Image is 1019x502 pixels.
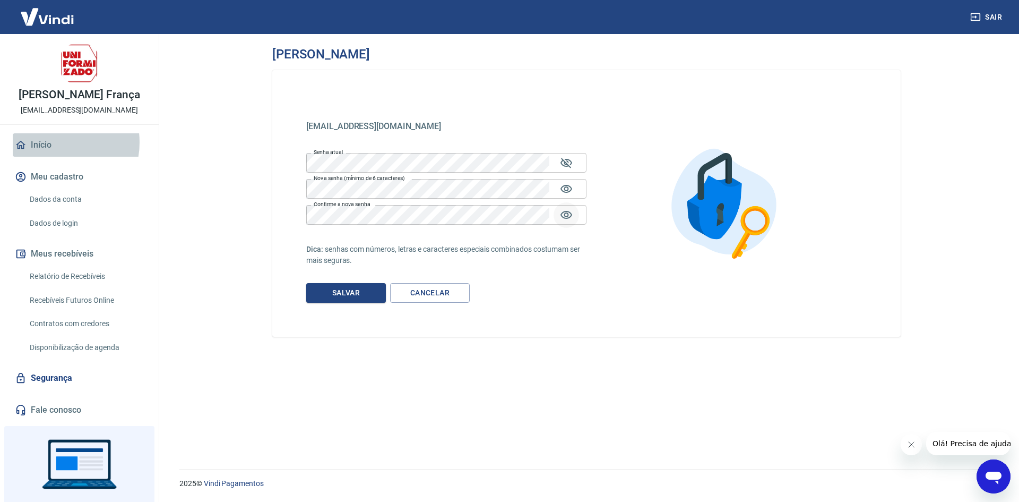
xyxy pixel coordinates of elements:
[204,479,264,488] a: Vindi Pagamentos
[13,398,146,422] a: Fale conosco
[6,7,89,16] span: Olá! Precisa de ajuda?
[19,89,140,100] p: [PERSON_NAME] França
[25,189,146,210] a: Dados da conta
[25,313,146,335] a: Contratos com credores
[179,478,994,489] p: 2025 ©
[314,200,370,208] label: Confirme a nova senha
[272,47,370,62] h3: [PERSON_NAME]
[25,337,146,359] a: Disponibilização de agenda
[306,121,441,131] span: [EMAIL_ADDRESS][DOMAIN_NAME]
[306,244,586,266] p: senhas com números, letras e caracteres especiais combinados costumam ser mais seguras.
[554,150,579,176] button: Mostrar/esconder senha
[306,245,325,253] span: Dica:
[554,202,579,228] button: Mostrar/esconder senha
[926,432,1011,455] iframe: Mensagem da empresa
[25,212,146,234] a: Dados de login
[25,266,146,287] a: Relatório de Recebíveis
[314,148,343,156] label: Senha atual
[13,165,146,189] button: Meu cadastro
[968,7,1006,27] button: Sair
[554,176,579,202] button: Mostrar/esconder senha
[657,133,797,274] img: Alterar senha
[25,290,146,311] a: Recebíveis Futuros Online
[314,174,405,182] label: Nova senha (mínimo de 6 caracteres)
[901,434,922,455] iframe: Fechar mensagem
[13,242,146,266] button: Meus recebíveis
[306,283,386,303] button: Salvar
[13,367,146,390] a: Segurança
[13,133,146,157] a: Início
[390,283,470,303] a: Cancelar
[13,1,82,33] img: Vindi
[977,460,1011,494] iframe: Botão para abrir a janela de mensagens
[58,42,101,85] img: f1856cea-69f7-4435-93f9-a61a9f63b592.jpeg
[21,105,138,116] p: [EMAIL_ADDRESS][DOMAIN_NAME]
